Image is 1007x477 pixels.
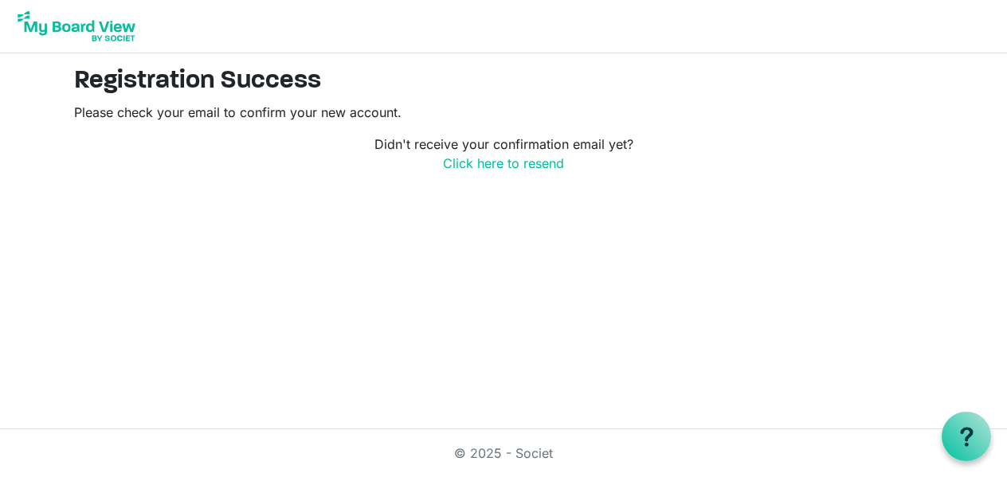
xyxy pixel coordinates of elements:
p: Please check your email to confirm your new account. [74,103,933,122]
a: © 2025 - Societ [454,445,553,461]
img: My Board View Logo [13,6,140,46]
a: Click here to resend [443,155,564,171]
p: Didn't receive your confirmation email yet? [74,135,933,173]
h2: Registration Success [74,66,933,96]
